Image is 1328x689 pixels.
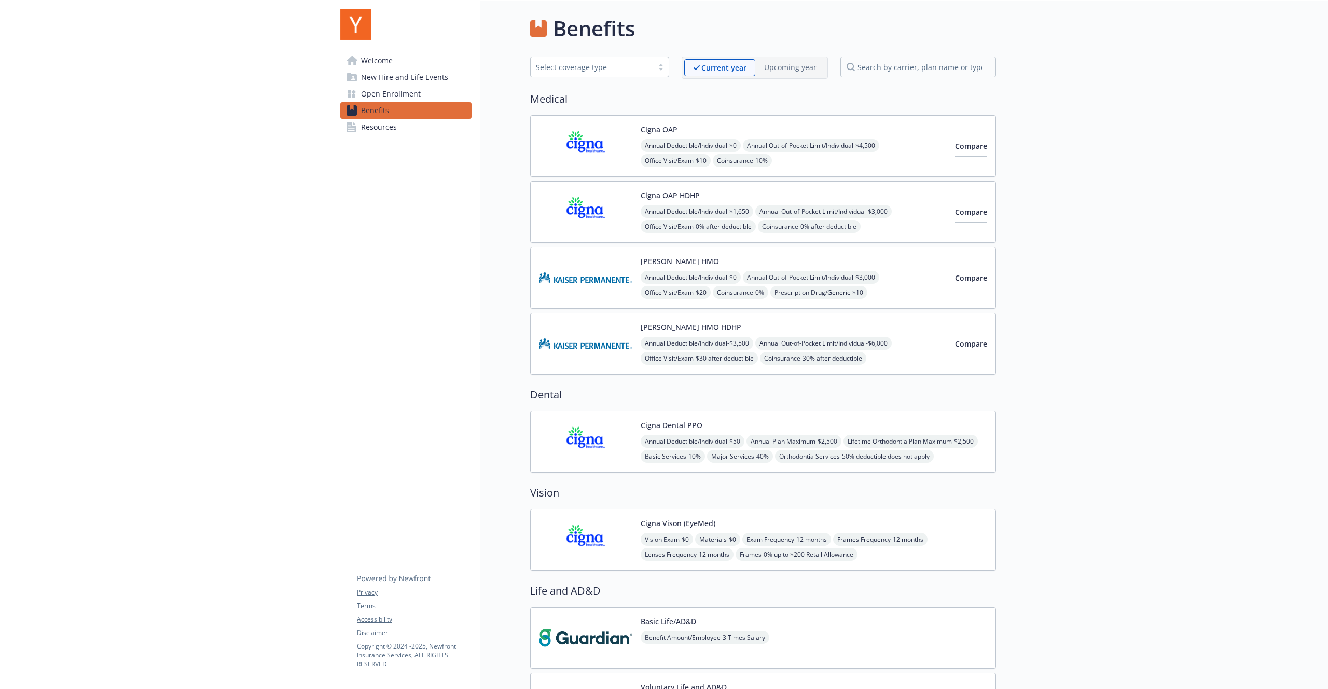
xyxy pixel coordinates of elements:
[530,387,996,403] h2: Dental
[736,548,857,561] span: Frames - 0% up to $200 Retail Allowance
[955,136,987,157] button: Compare
[641,220,756,233] span: Office Visit/Exam - 0% after deductible
[713,154,772,167] span: Coinsurance - 10%
[340,52,472,69] a: Welcome
[539,124,632,168] img: CIGNA carrier logo
[775,450,934,463] span: Orthodontia Services - 50% deductible does not apply
[539,420,632,464] img: CIGNA carrier logo
[955,207,987,217] span: Compare
[641,256,719,267] button: [PERSON_NAME] HMO
[361,86,421,102] span: Open Enrollment
[357,642,471,668] p: Copyright © 2024 - 2025 , Newfront Insurance Services, ALL RIGHTS RESERVED
[361,119,397,135] span: Resources
[641,450,705,463] span: Basic Services - 10%
[833,533,928,546] span: Frames Frequency - 12 months
[641,154,711,167] span: Office Visit/Exam - $10
[361,52,393,69] span: Welcome
[539,616,632,660] img: Guardian carrier logo
[770,286,867,299] span: Prescription Drug/Generic - $10
[357,588,471,597] a: Privacy
[340,86,472,102] a: Open Enrollment
[843,435,978,448] span: Lifetime Orthodontia Plan Maximum - $2,500
[742,533,831,546] span: Exam Frequency - 12 months
[707,450,773,463] span: Major Services - 40%
[641,205,753,218] span: Annual Deductible/Individual - $1,650
[641,631,769,644] span: Benefit Amount/Employee - 3 Times Salary
[701,62,746,73] p: Current year
[361,102,389,119] span: Benefits
[764,62,817,73] p: Upcoming year
[840,57,996,77] input: search by carrier, plan name or type
[955,141,987,151] span: Compare
[641,139,741,152] span: Annual Deductible/Individual - $0
[641,124,677,135] button: Cigna OAP
[530,485,996,501] h2: Vision
[340,119,472,135] a: Resources
[641,435,744,448] span: Annual Deductible/Individual - $50
[713,286,768,299] span: Coinsurance - 0%
[641,518,715,529] button: Cigna Vison (EyeMed)
[955,334,987,354] button: Compare
[641,286,711,299] span: Office Visit/Exam - $20
[357,628,471,638] a: Disclaimer
[357,615,471,624] a: Accessibility
[539,190,632,234] img: CIGNA carrier logo
[641,352,758,365] span: Office Visit/Exam - $30 after deductible
[755,337,892,350] span: Annual Out-of-Pocket Limit/Individual - $6,000
[755,205,892,218] span: Annual Out-of-Pocket Limit/Individual - $3,000
[955,202,987,223] button: Compare
[755,59,825,76] span: Upcoming year
[641,322,741,333] button: [PERSON_NAME] HMO HDHP
[361,69,448,86] span: New Hire and Life Events
[746,435,841,448] span: Annual Plan Maximum - $2,500
[641,271,741,284] span: Annual Deductible/Individual - $0
[955,273,987,283] span: Compare
[641,533,693,546] span: Vision Exam - $0
[641,548,734,561] span: Lenses Frequency - 12 months
[340,102,472,119] a: Benefits
[743,271,879,284] span: Annual Out-of-Pocket Limit/Individual - $3,000
[530,583,996,599] h2: Life and AD&D
[695,533,740,546] span: Materials - $0
[955,339,987,349] span: Compare
[539,256,632,300] img: Kaiser Permanente Insurance Company carrier logo
[758,220,861,233] span: Coinsurance - 0% after deductible
[641,420,702,431] button: Cigna Dental PPO
[530,91,996,107] h2: Medical
[357,601,471,611] a: Terms
[641,190,700,201] button: Cigna OAP HDHP
[536,62,648,73] div: Select coverage type
[955,268,987,288] button: Compare
[539,518,632,562] img: CIGNA carrier logo
[539,322,632,366] img: Kaiser Permanente Insurance Company carrier logo
[760,352,866,365] span: Coinsurance - 30% after deductible
[743,139,879,152] span: Annual Out-of-Pocket Limit/Individual - $4,500
[340,69,472,86] a: New Hire and Life Events
[641,337,753,350] span: Annual Deductible/Individual - $3,500
[553,13,635,44] h1: Benefits
[641,616,696,627] button: Basic Life/AD&D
